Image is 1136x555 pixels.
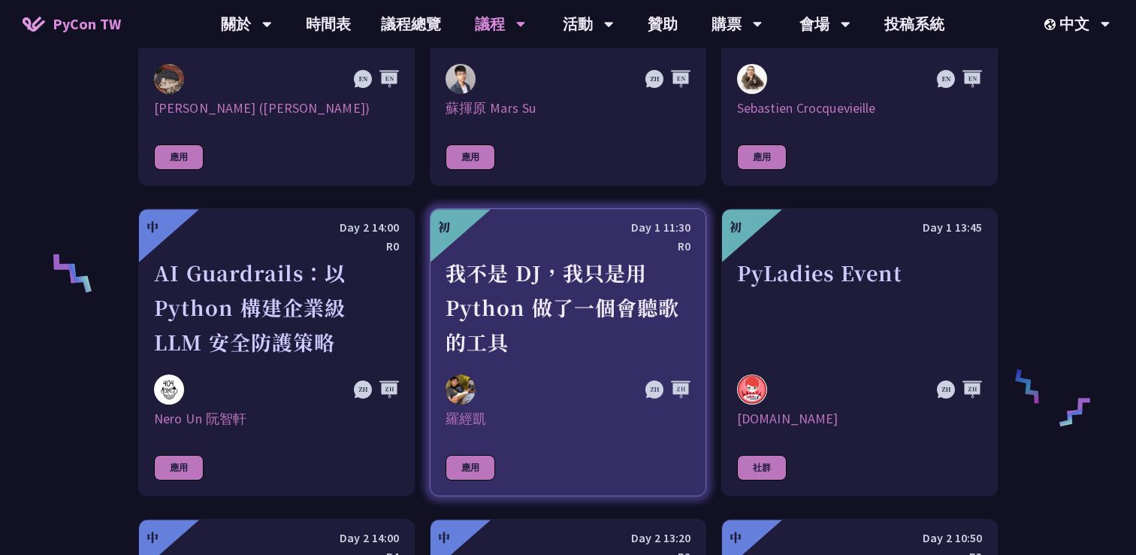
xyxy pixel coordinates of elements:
[737,256,982,359] div: PyLadies Event
[154,99,399,117] div: [PERSON_NAME] ([PERSON_NAME])
[446,455,495,481] div: 應用
[737,410,982,428] div: [DOMAIN_NAME]
[446,237,690,256] div: R0
[23,17,45,32] img: Home icon of PyCon TW 2025
[737,99,982,117] div: Sebastien Crocquevieille
[147,529,159,547] div: 中
[730,529,742,547] div: 中
[438,218,450,236] div: 初
[737,529,982,547] div: Day 2 10:50
[446,256,690,359] div: 我不是 DJ，我只是用 Python 做了一個會聽歌的工具
[721,208,998,496] a: 初 Day 1 13:45 PyLadies Event pyladies.tw [DOMAIN_NAME] 社群
[154,218,399,237] div: Day 2 14:00
[446,64,476,94] img: 蘇揮原 Mars Su
[737,144,787,170] div: 應用
[446,99,690,117] div: 蘇揮原 Mars Su
[53,13,121,35] span: PyCon TW
[154,237,399,256] div: R0
[154,410,399,428] div: Nero Un 阮智軒
[154,256,399,359] div: AI Guardrails：以 Python 構建企業級 LLM 安全防護策略
[737,375,767,405] img: pyladies.tw
[737,218,982,237] div: Day 1 13:45
[430,208,706,496] a: 初 Day 1 11:30 R0 我不是 DJ，我只是用 Python 做了一個會聽歌的工具 羅經凱 羅經凱 應用
[1044,19,1059,30] img: Locale Icon
[154,375,184,405] img: Nero Un 阮智軒
[147,218,159,236] div: 中
[730,218,742,236] div: 初
[446,410,690,428] div: 羅經凱
[154,529,399,547] div: Day 2 14:00
[446,218,690,237] div: Day 1 11:30
[446,529,690,547] div: Day 2 13:20
[154,144,204,170] div: 應用
[8,5,136,43] a: PyCon TW
[154,64,184,94] img: 李唯 (Wei Lee)
[438,529,450,547] div: 中
[446,144,495,170] div: 應用
[446,375,476,405] img: 羅經凱
[154,455,204,481] div: 應用
[138,208,415,496] a: 中 Day 2 14:00 R0 AI Guardrails：以 Python 構建企業級 LLM 安全防護策略 Nero Un 阮智軒 Nero Un 阮智軒 應用
[737,64,767,94] img: Sebastien Crocquevieille
[737,455,787,481] div: 社群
